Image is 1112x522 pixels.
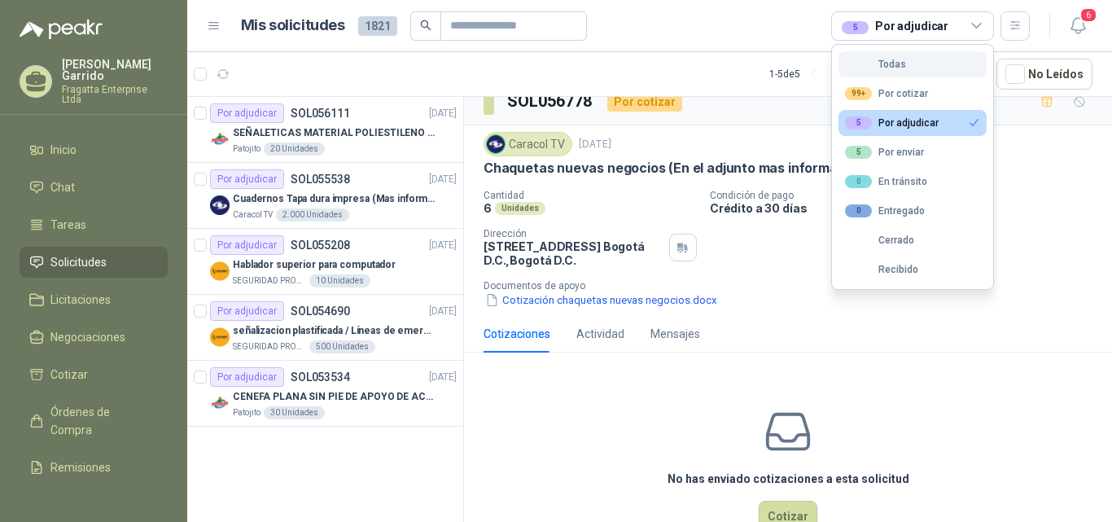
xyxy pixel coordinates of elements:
[210,327,230,347] img: Company Logo
[842,17,948,35] div: Por adjudicar
[845,204,925,217] div: Entregado
[838,227,987,253] button: Cerrado
[20,284,168,315] a: Licitaciones
[233,125,436,141] p: SEÑALETICAS MATERIAL POLIESTILENO CON VINILO LAMINADO CALIBRE 60
[484,280,1105,292] p: Documentos de apoyo
[838,139,987,165] button: 5Por enviar
[62,85,168,104] p: Fragatta Enterprise Ltda
[233,274,306,287] p: SEGURIDAD PROVISER LTDA
[20,322,168,353] a: Negociaciones
[484,201,492,215] p: 6
[838,257,987,283] button: Recibido
[233,257,396,273] p: Hablador superior para computador
[233,323,436,339] p: señalizacion plastificada / Líneas de emergencia
[50,366,88,384] span: Cotizar
[50,291,111,309] span: Licitaciones
[210,169,284,189] div: Por adjudicar
[650,325,700,343] div: Mensajes
[845,59,906,70] div: Todas
[210,195,230,215] img: Company Logo
[996,59,1092,90] button: No Leídos
[291,173,350,185] p: SOL055538
[607,92,682,112] div: Por cotizar
[842,21,869,34] div: 5
[710,201,1105,215] p: Crédito a 30 días
[429,370,457,385] p: [DATE]
[20,172,168,203] a: Chat
[241,14,345,37] h1: Mis solicitudes
[233,208,273,222] p: Caracol TV
[845,175,927,188] div: En tránsito
[845,175,872,188] div: 0
[838,51,987,77] button: Todas
[233,406,260,419] p: Patojito
[484,190,697,201] p: Cantidad
[264,143,325,156] div: 20 Unidades
[210,393,230,413] img: Company Logo
[309,340,375,353] div: 500 Unidades
[845,87,928,100] div: Por cotizar
[484,160,869,177] p: Chaquetas nuevas negocios (En el adjunto mas informacion)
[495,202,545,215] div: Unidades
[50,216,86,234] span: Tareas
[309,274,370,287] div: 10 Unidades
[187,163,463,229] a: Por adjudicarSOL055538[DATE] Company LogoCuadernos Tapa dura impresa (Mas informacion en el adjun...
[50,178,75,196] span: Chat
[838,198,987,224] button: 0Entregado
[1079,7,1097,23] span: 6
[291,305,350,317] p: SOL054690
[50,328,125,346] span: Negociaciones
[769,61,852,87] div: 1 - 5 de 5
[210,301,284,321] div: Por adjudicar
[845,116,872,129] div: 5
[210,103,284,123] div: Por adjudicar
[291,107,350,119] p: SOL056111
[838,81,987,107] button: 99+Por cotizar
[233,143,260,156] p: Patojito
[50,141,77,159] span: Inicio
[50,403,152,439] span: Órdenes de Compra
[1063,11,1092,41] button: 6
[20,20,103,39] img: Logo peakr
[845,264,918,275] div: Recibido
[838,169,987,195] button: 0En tránsito
[484,292,719,309] button: Cotización chaquetas nuevas negocios.docx
[358,16,397,36] span: 1821
[210,129,230,149] img: Company Logo
[210,261,230,281] img: Company Logo
[845,146,872,159] div: 5
[845,87,872,100] div: 99+
[710,190,1105,201] p: Condición de pago
[845,204,872,217] div: 0
[20,452,168,483] a: Remisiones
[420,20,431,31] span: search
[264,406,325,419] div: 30 Unidades
[210,367,284,387] div: Por adjudicar
[668,470,909,488] h3: No has enviado cotizaciones a esta solicitud
[20,209,168,240] a: Tareas
[233,191,436,207] p: Cuadernos Tapa dura impresa (Mas informacion en el adjunto)
[429,238,457,253] p: [DATE]
[187,97,463,163] a: Por adjudicarSOL056111[DATE] Company LogoSEÑALETICAS MATERIAL POLIESTILENO CON VINILO LAMINADO CA...
[210,235,284,255] div: Por adjudicar
[429,172,457,187] p: [DATE]
[507,89,594,114] h3: SOL056778
[845,235,914,246] div: Cerrado
[291,371,350,383] p: SOL053534
[484,325,550,343] div: Cotizaciones
[20,134,168,165] a: Inicio
[484,239,663,267] p: [STREET_ADDRESS] Bogotá D.C. , Bogotá D.C.
[233,340,306,353] p: SEGURIDAD PROVISER LTDA
[429,106,457,121] p: [DATE]
[487,135,505,153] img: Company Logo
[291,239,350,251] p: SOL055208
[484,228,663,239] p: Dirección
[838,110,987,136] button: 5Por adjudicar
[62,59,168,81] p: [PERSON_NAME] Garrido
[276,208,349,222] div: 2.000 Unidades
[576,325,624,343] div: Actividad
[187,361,463,427] a: Por adjudicarSOL053534[DATE] Company LogoCENEFA PLANA SIN PIE DE APOYO DE ACUERDO A LA IMAGEN ADJ...
[579,137,611,152] p: [DATE]
[20,247,168,278] a: Solicitudes
[20,397,168,445] a: Órdenes de Compra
